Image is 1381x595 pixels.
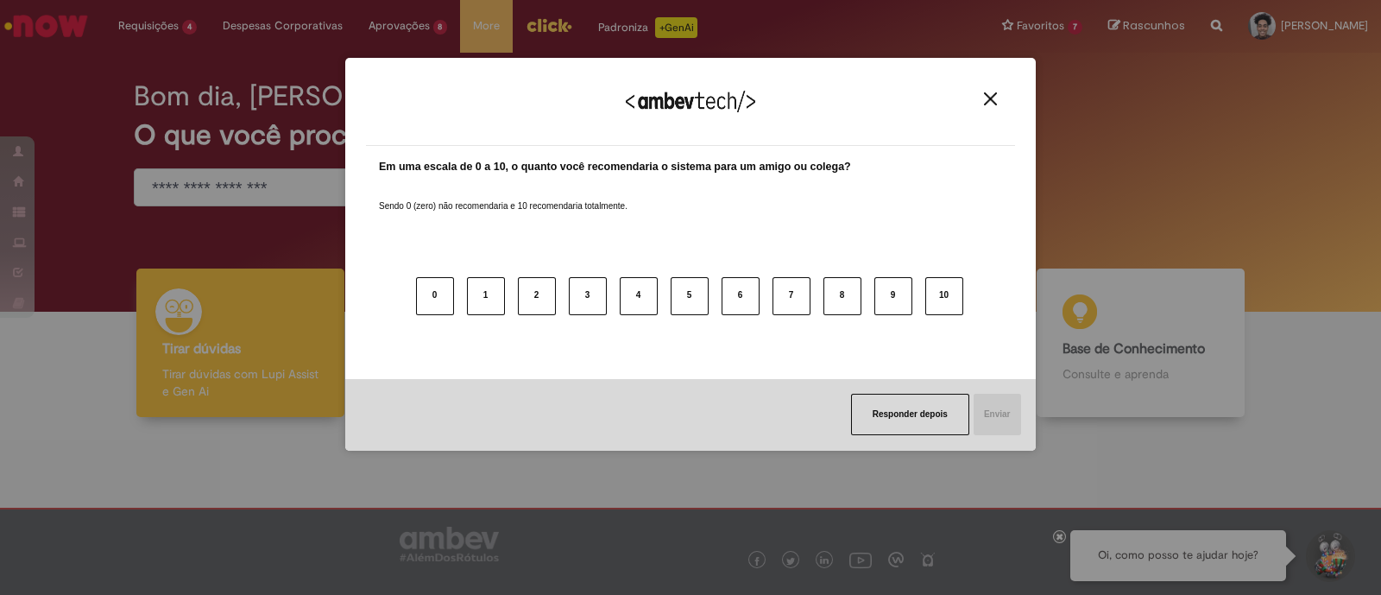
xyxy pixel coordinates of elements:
button: 6 [722,277,760,315]
img: Logo Ambevtech [626,91,755,112]
button: 8 [823,277,861,315]
img: Close [984,92,997,105]
button: 0 [416,277,454,315]
button: 4 [620,277,658,315]
button: 2 [518,277,556,315]
button: 9 [874,277,912,315]
label: Sendo 0 (zero) não recomendaria e 10 recomendaria totalmente. [379,180,627,212]
button: 10 [925,277,963,315]
button: 7 [772,277,810,315]
button: Close [979,92,1002,106]
button: 1 [467,277,505,315]
button: 3 [569,277,607,315]
label: Em uma escala de 0 a 10, o quanto você recomendaria o sistema para um amigo ou colega? [379,159,851,175]
button: Responder depois [851,394,969,435]
button: 5 [671,277,709,315]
